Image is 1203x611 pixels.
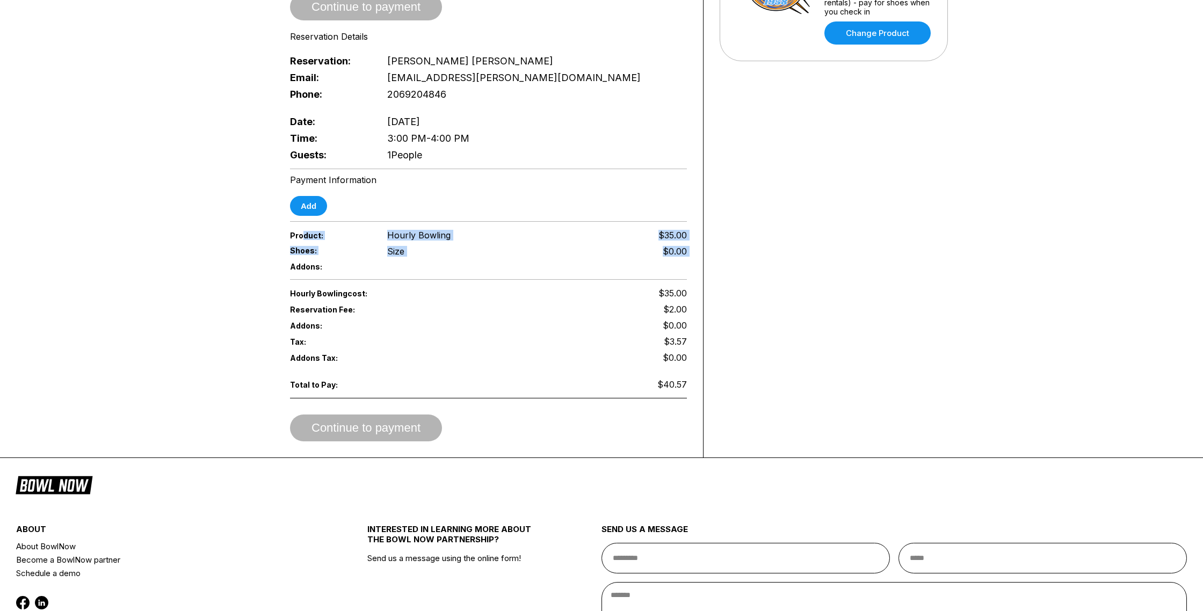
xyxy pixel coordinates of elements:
span: Product: [290,231,369,240]
span: Addons: [290,321,369,330]
div: $0.00 [663,246,687,257]
button: Add [290,196,327,216]
span: $3.57 [664,336,687,347]
span: [PERSON_NAME] [PERSON_NAME] [387,55,553,67]
div: send us a message [601,524,1187,543]
a: About BowlNow [16,540,309,553]
span: Hourly Bowling [387,230,451,241]
a: Change Product [824,21,931,45]
span: $2.00 [663,304,687,315]
span: Email: [290,72,369,83]
span: Time: [290,133,369,144]
span: Guests: [290,149,369,161]
span: Addons: [290,262,369,271]
span: $35.00 [658,230,687,241]
span: Phone: [290,89,369,100]
span: 3:00 PM - 4:00 PM [387,133,469,144]
span: Shoes: [290,246,369,255]
span: 1 People [387,149,422,161]
span: Total to Pay: [290,380,369,389]
span: Hourly Bowling cost: [290,289,489,298]
span: $0.00 [663,320,687,331]
span: $40.57 [657,379,687,390]
span: Date: [290,116,369,127]
div: INTERESTED IN LEARNING MORE ABOUT THE BOWL NOW PARTNERSHIP? [367,524,543,553]
div: Reservation Details [290,31,687,42]
div: Size [387,246,404,257]
span: Reservation: [290,55,369,67]
span: $0.00 [663,352,687,363]
span: Tax: [290,337,369,346]
span: 2069204846 [387,89,446,100]
a: Become a BowlNow partner [16,553,309,566]
span: [DATE] [387,116,420,127]
div: Payment Information [290,174,687,185]
a: Schedule a demo [16,566,309,580]
span: Reservation Fee: [290,305,489,314]
span: [EMAIL_ADDRESS][PERSON_NAME][DOMAIN_NAME] [387,72,641,83]
span: $35.00 [658,288,687,299]
div: about [16,524,309,540]
span: Addons Tax: [290,353,369,362]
